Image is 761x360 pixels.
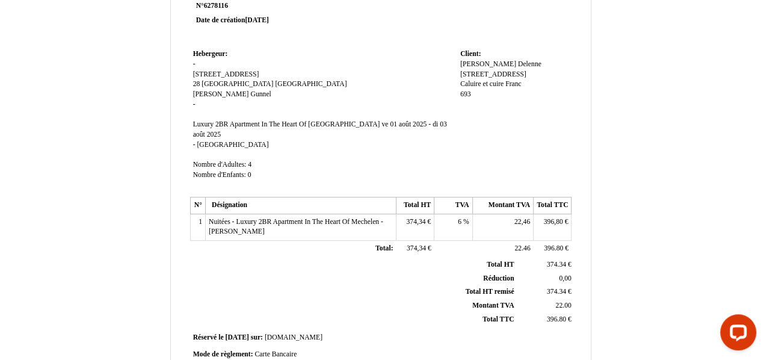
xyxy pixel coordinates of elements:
td: € [534,241,572,258]
span: - [193,60,196,68]
span: [STREET_ADDRESS] [193,70,259,78]
span: 0 [248,171,251,179]
td: € [516,285,573,299]
span: [GEOGRAPHIC_DATA] [275,80,347,88]
td: % [434,214,472,240]
span: 22.00 [555,302,571,309]
td: € [396,241,434,258]
span: - [193,141,196,149]
span: ve 01 août 2025 - di 03 août 2025 [193,120,447,138]
span: 374.34 [547,261,566,268]
span: 0,00 [559,275,571,282]
th: Montant TVA [472,197,533,214]
span: [DATE] [245,16,268,24]
span: 4 [248,161,251,169]
span: Nuitées - Luxury 2BR Apartment In The Heart Of Mechelen - [PERSON_NAME] [209,218,383,236]
th: Total HT [396,197,434,214]
td: € [516,258,573,272]
td: 1 [190,214,205,240]
span: Client: [460,50,481,58]
span: 374,34 [407,244,426,252]
td: € [396,214,434,240]
span: Hebergeur: [193,50,228,58]
span: Caluire et cuire [460,80,504,88]
span: Réservé le [193,334,224,341]
span: [DOMAIN_NAME] [265,334,322,341]
span: 6278116 [204,2,228,10]
span: 693 [460,90,471,98]
span: Luxury 2BR Apartment In The Heart Of [GEOGRAPHIC_DATA] [193,120,380,128]
th: TVA [434,197,472,214]
span: Nombre d'Enfants: [193,171,246,179]
iframe: LiveChat chat widget [710,309,761,360]
span: Mode de règlement: [193,350,253,358]
span: 396.80 [544,244,563,252]
span: [STREET_ADDRESS] [460,70,526,78]
span: Total HT remisé [465,288,514,296]
span: Total: [375,244,393,252]
span: 28 [193,80,200,88]
strong: Date de création [196,16,269,24]
span: Total HT [487,261,514,268]
span: sur: [251,334,263,341]
span: Montant TVA [472,302,514,309]
span: Gunnel [250,90,271,98]
span: 396.80 [547,315,566,323]
th: N° [190,197,205,214]
span: [PERSON_NAME] [193,90,249,98]
th: Total TTC [534,197,572,214]
span: 374.34 [547,288,566,296]
span: - [193,101,196,108]
span: Réduction [483,275,514,282]
span: 396,80 [544,218,563,226]
th: Désignation [205,197,396,214]
span: [PERSON_NAME] [460,60,516,68]
span: Franc [505,80,522,88]
span: 6 [458,218,461,226]
span: [GEOGRAPHIC_DATA] [202,80,273,88]
span: Nombre d'Adultes: [193,161,247,169]
span: 374,34 [406,218,425,226]
strong: N° [196,1,340,11]
td: € [516,312,573,326]
span: Carte Bancaire [254,350,297,358]
span: Delenne [518,60,541,68]
span: [DATE] [225,334,248,341]
td: € [534,214,572,240]
span: 22,46 [514,218,530,226]
span: 22.46 [514,244,530,252]
span: [GEOGRAPHIC_DATA] [197,141,268,149]
span: Total TTC [482,315,514,323]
